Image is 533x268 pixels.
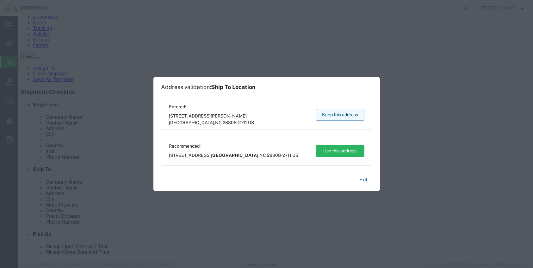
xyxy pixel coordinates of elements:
[169,152,298,159] span: [STREET_ADDRESS] ,
[267,153,291,158] span: 28308-2711
[211,153,258,158] span: [GEOGRAPHIC_DATA]
[161,84,256,91] h1: Address validation:
[316,109,364,121] button: Keep this address
[169,113,247,125] span: [PERSON_NAME][GEOGRAPHIC_DATA]
[169,143,298,150] span: Recommended:
[169,104,310,110] span: Entered:
[215,120,222,125] span: NC
[292,153,298,158] span: US
[354,174,372,185] button: Exit
[211,84,256,90] span: Ship To Location
[259,153,266,158] span: NC
[248,120,254,125] span: US
[316,145,364,157] button: Use this address
[169,113,310,126] span: [STREET_ADDRESS] ,
[223,120,247,125] span: 28308-2711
